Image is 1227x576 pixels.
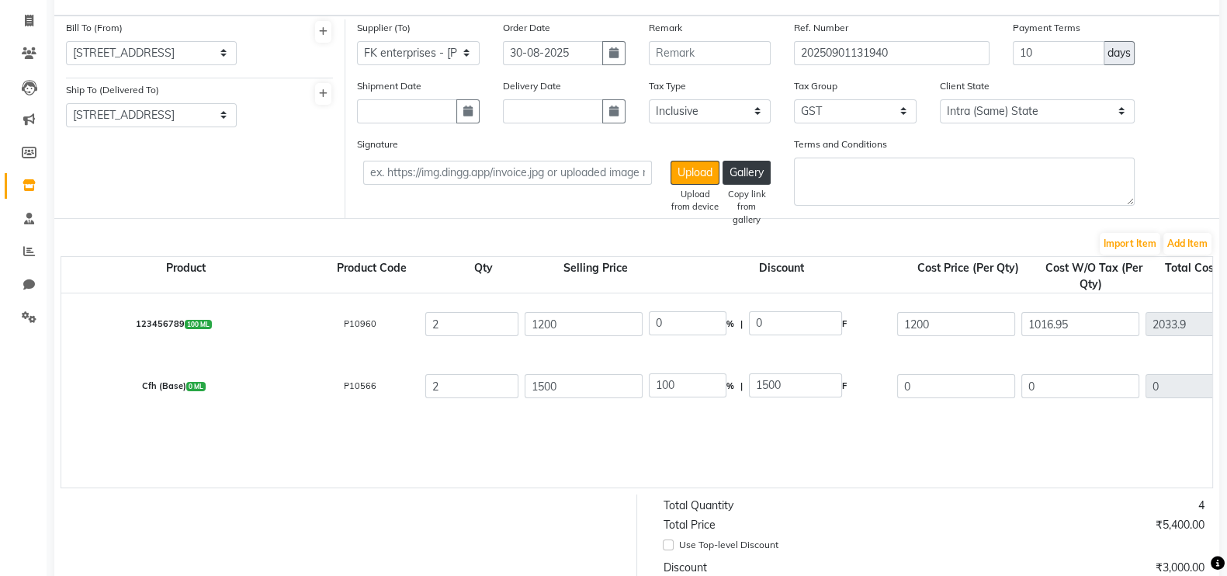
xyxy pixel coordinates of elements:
button: Add Item [1163,233,1211,255]
label: Signature [357,137,398,151]
button: Upload [671,161,719,185]
label: Ship To (Delivered To) [66,83,159,97]
div: ₹3,000.00 [934,560,1216,576]
div: Copy link from gallery [723,188,771,227]
label: Shipment Date [357,79,421,93]
span: | [740,311,743,337]
span: Cost W/O Tax (Per Qty) [1042,258,1142,294]
div: ₹5,400.00 [934,517,1216,533]
label: Payment Terms [1013,21,1080,35]
div: 4 [934,498,1216,514]
label: Client State [940,79,990,93]
div: P10566 [298,370,422,402]
div: P10960 [298,308,422,340]
div: Discount [657,260,906,293]
div: Product Code [310,260,434,293]
input: Reference Number [794,41,989,65]
label: Bill To (From) [66,21,123,35]
label: Tax Type [649,79,686,93]
label: Delivery Date [503,79,561,93]
label: Ref. Number [794,21,848,35]
label: Tax Group [794,79,837,93]
div: Total Price [652,517,934,533]
input: Remark [649,41,771,65]
label: Remark [649,21,682,35]
div: Product [61,260,310,293]
span: % [726,373,734,399]
span: 0 ML [186,382,206,391]
span: F [842,373,847,399]
span: days [1107,45,1131,61]
span: % [726,311,734,337]
button: Gallery [723,161,771,185]
span: 100 ML [185,320,213,329]
label: Order Date [503,21,550,35]
span: | [740,373,743,399]
div: Discount [652,560,934,576]
button: Import Item [1100,233,1160,255]
div: Cfh (Base) [50,370,298,402]
label: Terms and Conditions [794,137,887,151]
label: Use Top-level Discount [679,538,778,552]
div: 123456789 [50,308,298,340]
span: Selling Price [560,258,631,278]
input: ex. https://img.dingg.app/invoice.jpg or uploaded image name [363,161,652,185]
span: Cost Price (Per Qty) [914,258,1022,278]
span: F [842,311,847,337]
div: Qty [434,260,533,293]
label: Supplier (To) [357,21,411,35]
div: Total Quantity [652,498,934,514]
div: Upload from device [671,188,719,214]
